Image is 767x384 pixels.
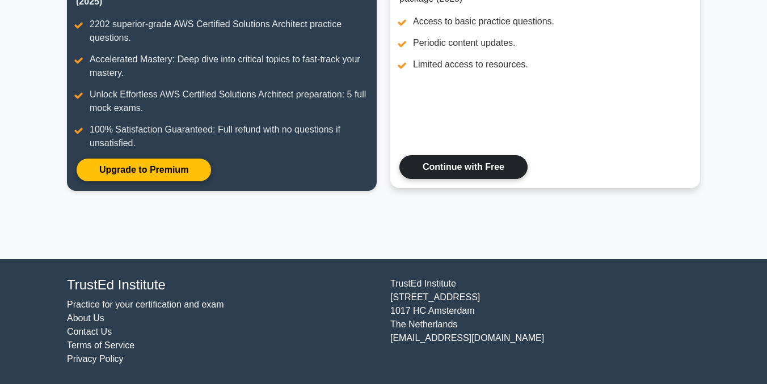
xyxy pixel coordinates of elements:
[67,300,224,309] a: Practice for your certification and exam
[76,158,212,182] a: Upgrade to Premium
[383,277,707,366] div: TrustEd Institute [STREET_ADDRESS] 1017 HC Amsterdam The Netherlands [EMAIL_ADDRESS][DOMAIN_NAME]
[67,340,134,350] a: Terms of Service
[67,313,104,323] a: About Us
[67,277,377,293] h4: TrustEd Institute
[67,354,124,364] a: Privacy Policy
[67,327,112,336] a: Contact Us
[399,155,528,179] a: Continue with Free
